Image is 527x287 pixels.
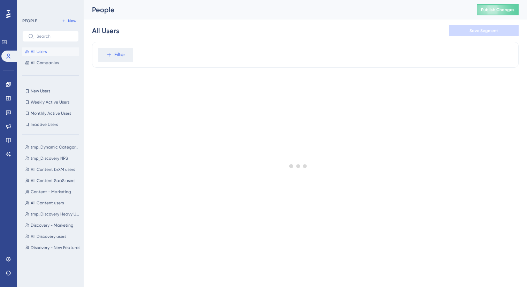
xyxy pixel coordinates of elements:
button: All Content SaaS users [22,176,83,185]
div: PEOPLE [22,18,37,24]
span: Publish Changes [481,7,514,13]
span: Inactive Users [31,122,58,127]
span: New Users [31,88,50,94]
button: Discovery - Marketing [22,221,83,229]
span: Monthly Active Users [31,111,71,116]
input: Search [37,34,73,39]
div: All Users [92,26,119,36]
button: Weekly Active Users [22,98,79,106]
span: All Content brXM users [31,167,75,172]
button: Inactive Users [22,120,79,129]
button: Save Segment [449,25,519,36]
span: tmp_Discovery Heavy Users [31,211,80,217]
span: All Content SaaS users [31,178,75,183]
span: All Companies [31,60,59,66]
div: People [92,5,459,15]
span: Save Segment [469,28,498,33]
button: All Users [22,47,79,56]
span: Discovery - New Features [31,245,80,250]
button: tmp_Discovery NPS [22,154,83,163]
button: Content - Marketing [22,188,83,196]
button: tmp_Dynamic Category Users [22,143,83,151]
span: Content - Marketing [31,189,71,195]
button: All Discovery users [22,232,83,241]
button: tmp_Discovery Heavy Users [22,210,83,218]
span: Weekly Active Users [31,99,69,105]
span: All Users [31,49,47,54]
button: Monthly Active Users [22,109,79,118]
span: tmp_Dynamic Category Users [31,144,80,150]
span: New [68,18,76,24]
button: New [59,17,79,25]
button: Discovery - New Features [22,243,83,252]
button: All Content users [22,199,83,207]
span: All Discovery users [31,234,66,239]
button: Publish Changes [477,4,519,15]
button: New Users [22,87,79,95]
span: Discovery - Marketing [31,222,74,228]
button: All Content brXM users [22,165,83,174]
span: All Content users [31,200,64,206]
button: All Companies [22,59,79,67]
span: tmp_Discovery NPS [31,156,68,161]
